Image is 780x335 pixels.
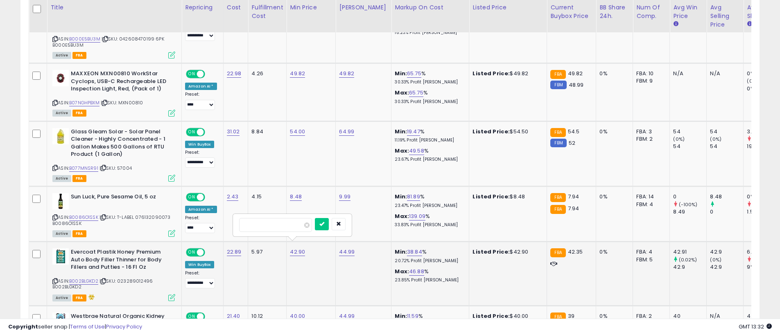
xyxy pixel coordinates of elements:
[204,249,217,256] span: OFF
[395,128,407,135] b: Min:
[69,165,98,172] a: B077MNSR91
[185,3,220,12] div: Repricing
[710,70,737,77] div: N/A
[251,128,280,135] div: 8.84
[673,20,678,28] small: Avg Win Price.
[52,248,175,300] div: ASIN:
[636,135,663,143] div: FBM: 2
[568,70,583,77] span: 49.82
[72,295,86,301] span: FBA
[395,70,463,85] div: %
[673,128,706,135] div: 54
[673,208,706,216] div: 8.49
[339,3,388,12] div: [PERSON_NAME]
[395,137,463,143] p: 11.19% Profit [PERSON_NAME]
[395,193,407,200] b: Min:
[739,323,772,331] span: 2025-09-15 13:32 GMT
[227,3,245,12] div: Cost
[747,3,777,20] div: Avg BB Share
[673,136,685,142] small: (0%)
[473,70,510,77] b: Listed Price:
[50,3,178,12] div: Title
[636,3,666,20] div: Num of Comp.
[69,214,98,221] a: B0086O1SSK
[747,20,752,28] small: Avg BB Share.
[52,1,175,58] div: ASIN:
[8,323,38,331] strong: Copyright
[409,89,423,97] a: 65.75
[599,70,626,77] div: 0%
[99,165,132,171] span: | SKU: 57004
[636,201,663,208] div: FBM: 4
[673,263,706,271] div: 42.9
[52,36,164,48] span: | SKU: 042608470199 6PK B000E5BU3M
[227,128,240,136] a: 31.02
[747,193,780,200] div: 0%
[395,89,409,97] b: Max:
[679,256,697,263] small: (0.02%)
[710,256,721,263] small: (0%)
[636,128,663,135] div: FBA: 3
[72,110,86,117] span: FBA
[185,215,217,234] div: Preset:
[251,3,283,20] div: Fulfillment Cost
[187,249,197,256] span: ON
[568,205,579,212] span: 7.94
[71,248,170,273] b: Evercoat Plastik Honey Premium Auto Body Filler Thinner for Body Fillers and Putties - 16 Fl Oz
[747,128,780,135] div: 3.14%
[636,77,663,85] div: FBM: 9
[187,71,197,78] span: ON
[568,248,583,256] span: 42.35
[395,157,463,162] p: 23.67% Profit [PERSON_NAME]
[747,208,780,216] div: 1.57%
[636,70,663,77] div: FBA: 10
[52,175,71,182] span: All listings currently available for purchase on Amazon
[710,143,743,150] div: 54
[395,248,463,263] div: %
[185,141,214,148] div: Win BuyBox
[679,201,698,208] small: (-100%)
[569,81,584,89] span: 48.99
[473,193,540,200] div: $8.48
[395,70,407,77] b: Min:
[290,3,332,12] div: Min Price
[185,261,214,268] div: Win BuyBox
[71,128,170,160] b: Glass Gleam Solar - Solar Panel Cleaner - Highly Concentrated - 1 Gallon Makes 500 Gallons of RTU...
[550,139,566,147] small: FBM
[550,128,565,137] small: FBA
[187,194,197,201] span: ON
[473,3,543,12] div: Listed Price
[185,150,217,168] div: Preset:
[550,205,565,214] small: FBA
[569,139,575,147] span: 52
[52,295,71,301] span: All listings currently available for purchase on Amazon
[69,99,99,106] a: B07NGHPBXM
[395,79,463,85] p: 30.33% Profit [PERSON_NAME]
[407,248,422,256] a: 38.84
[747,70,780,77] div: 0%
[747,263,780,271] div: 9%
[599,248,626,256] div: 0%
[251,248,280,256] div: 5.97
[599,3,629,20] div: BB Share 24h.
[636,193,663,200] div: FBA: 14
[71,70,170,95] b: MAXXEON MXN00810 WorkStar Cyclops, USB-C Rechargeable LED Inspection Light, Red, (Pack of 1)
[52,214,171,226] span: | SKU: T-LABEL 076132090073 B0086O1SSK
[52,278,153,290] span: | SKU: 023289012496 B002BLGKD2
[69,36,100,43] a: B000E5BU3M
[395,213,463,228] div: %
[52,128,175,181] div: ASIN:
[673,3,703,20] div: Avg Win Price
[227,70,242,78] a: 22.98
[673,143,706,150] div: 54
[204,128,217,135] span: OFF
[395,268,409,275] b: Max:
[710,193,743,200] div: 8.48
[395,268,463,283] div: %
[395,3,466,12] div: Markup on Cost
[290,128,305,136] a: 54.00
[185,270,217,289] div: Preset:
[409,212,425,220] a: 139.09
[599,128,626,135] div: 0%
[185,92,217,110] div: Preset:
